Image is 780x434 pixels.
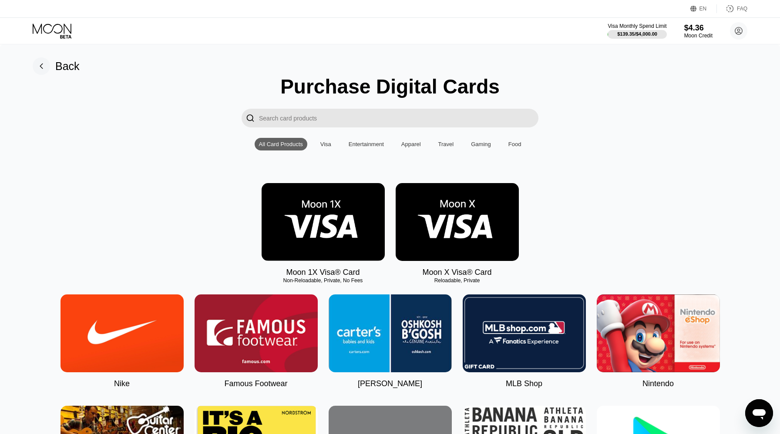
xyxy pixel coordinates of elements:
[508,141,521,147] div: Food
[224,379,287,388] div: Famous Footwear
[280,75,500,98] div: Purchase Digital Cards
[504,138,526,150] div: Food
[397,138,425,150] div: Apparel
[506,379,542,388] div: MLB Shop
[737,6,747,12] div: FAQ
[438,141,454,147] div: Travel
[434,138,458,150] div: Travel
[608,23,666,29] div: Visa Monthly Spend Limit
[349,141,384,147] div: Entertainment
[699,6,707,12] div: EN
[242,109,259,127] div: 
[320,141,331,147] div: Visa
[246,113,255,123] div: 
[401,141,421,147] div: Apparel
[467,138,495,150] div: Gaming
[344,138,388,150] div: Entertainment
[262,277,385,284] div: Non-Reloadable, Private, No Fees
[642,379,674,388] div: Nintendo
[358,379,422,388] div: [PERSON_NAME]
[286,268,360,277] div: Moon 1X Visa® Card
[617,31,657,37] div: $139.35 / $4,000.00
[745,399,773,427] iframe: Кнопка, открывающая окно обмена сообщениями; идет разговор
[396,277,519,284] div: Reloadable, Private
[422,268,491,277] div: Moon X Visa® Card
[684,23,713,39] div: $4.36Moon Credit
[717,4,747,13] div: FAQ
[259,109,538,127] input: Search card products
[114,379,130,388] div: Nike
[33,57,80,75] div: Back
[255,138,307,150] div: All Card Products
[690,4,717,13] div: EN
[684,23,713,33] div: $4.36
[471,141,491,147] div: Gaming
[608,23,666,39] div: Visa Monthly Spend Limit$139.35/$4,000.00
[684,33,713,39] div: Moon Credit
[259,141,303,147] div: All Card Products
[55,60,80,73] div: Back
[316,138,336,150] div: Visa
